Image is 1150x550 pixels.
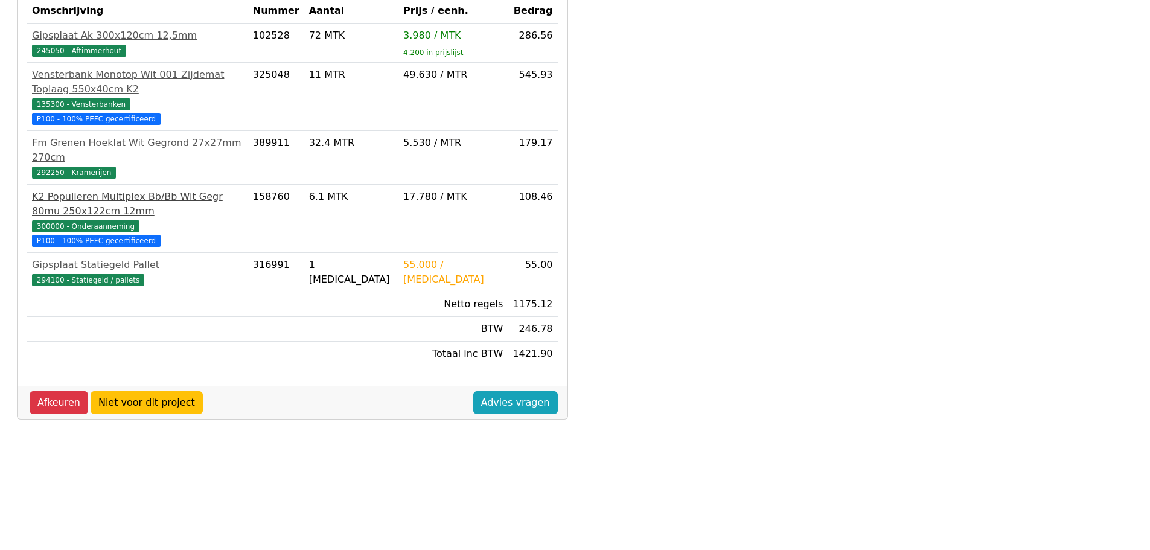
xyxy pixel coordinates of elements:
div: 6.1 MTK [309,190,394,204]
a: Advies vragen [473,391,558,414]
td: 158760 [248,185,304,253]
td: 108.46 [508,185,557,253]
td: 1175.12 [508,292,557,317]
div: Fm Grenen Hoeklat Wit Gegrond 27x27mm 270cm [32,136,243,165]
div: Gipsplaat Ak 300x120cm 12,5mm [32,28,243,43]
a: Afkeuren [30,391,88,414]
div: 32.4 MTR [309,136,394,150]
sub: 4.200 in prijslijst [403,48,463,57]
td: 1421.90 [508,342,557,366]
a: Gipsplaat Statiegeld Pallet294100 - Statiegeld / pallets [32,258,243,287]
a: K2 Populieren Multiplex Bb/Bb Wit Gegr 80mu 250x122cm 12mm300000 - Onderaanneming P100 - 100% PEF... [32,190,243,248]
div: 3.980 / MTK [403,28,503,43]
div: 55.000 / [MEDICAL_DATA] [403,258,503,287]
span: 292250 - Kramerijen [32,167,116,179]
td: 286.56 [508,24,557,63]
span: P100 - 100% PEFC gecertificeerd [32,113,161,125]
span: 135300 - Vensterbanken [32,98,130,110]
a: Niet voor dit project [91,391,203,414]
div: 17.780 / MTK [403,190,503,204]
td: 246.78 [508,317,557,342]
td: 545.93 [508,63,557,131]
span: 300000 - Onderaanneming [32,220,139,232]
td: Totaal inc BTW [398,342,508,366]
div: 72 MTK [309,28,394,43]
div: 5.530 / MTR [403,136,503,150]
td: 316991 [248,253,304,292]
span: 294100 - Statiegeld / pallets [32,274,144,286]
span: P100 - 100% PEFC gecertificeerd [32,235,161,247]
div: Vensterbank Monotop Wit 001 Zijdemat Toplaag 550x40cm K2 [32,68,243,97]
td: 179.17 [508,131,557,185]
div: Gipsplaat Statiegeld Pallet [32,258,243,272]
div: 1 [MEDICAL_DATA] [309,258,394,287]
td: 325048 [248,63,304,131]
td: BTW [398,317,508,342]
a: Vensterbank Monotop Wit 001 Zijdemat Toplaag 550x40cm K2135300 - Vensterbanken P100 - 100% PEFC g... [32,68,243,126]
td: 55.00 [508,253,557,292]
a: Fm Grenen Hoeklat Wit Gegrond 27x27mm 270cm292250 - Kramerijen [32,136,243,179]
div: 11 MTR [309,68,394,82]
span: 245050 - Aftimmerhout [32,45,126,57]
a: Gipsplaat Ak 300x120cm 12,5mm245050 - Aftimmerhout [32,28,243,57]
td: Netto regels [398,292,508,317]
div: K2 Populieren Multiplex Bb/Bb Wit Gegr 80mu 250x122cm 12mm [32,190,243,219]
td: 389911 [248,131,304,185]
div: 49.630 / MTR [403,68,503,82]
td: 102528 [248,24,304,63]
